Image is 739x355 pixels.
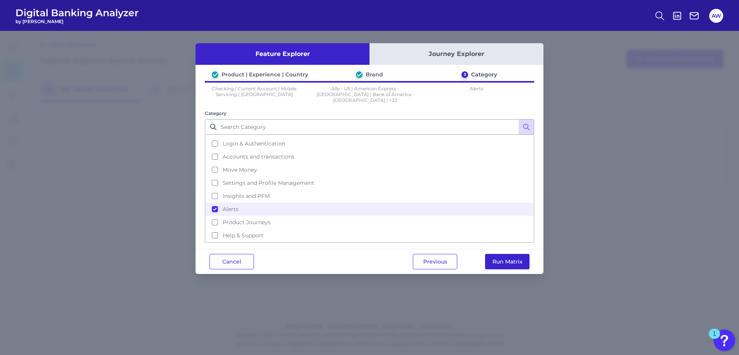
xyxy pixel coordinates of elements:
[366,71,383,78] div: Brand
[206,216,533,229] button: Product Journeys
[713,334,716,344] div: 1
[223,153,295,160] span: Accounts and transactions
[413,254,457,269] button: Previous
[206,203,533,216] button: Alerts
[205,119,534,135] input: Search Category
[206,189,533,203] button: Insights and PFM
[196,43,369,65] button: Feature Explorer
[223,140,285,147] span: Login & Authentication
[205,110,226,116] label: Category
[206,229,533,242] button: Help & Support
[221,71,308,78] div: Product | Experience | Country
[15,7,139,19] span: Digital Banking Analyzer
[427,86,526,103] p: Alerts
[369,43,543,65] button: Journey Explorer
[206,150,533,163] button: Accounts and transactions
[209,254,254,269] button: Cancel
[15,19,139,24] span: by [PERSON_NAME]
[709,9,723,23] button: AW
[223,219,271,226] span: Product Journeys
[223,232,264,239] span: Help & Support
[461,71,468,78] div: 3
[223,179,314,186] span: Settings and Profile Management
[206,163,533,176] button: Move Money
[205,86,304,103] p: Checking / Current Account | Mobile Servicing | [GEOGRAPHIC_DATA]
[485,254,530,269] button: Run Matrix
[316,86,415,103] p: Ally - US | American Express - [GEOGRAPHIC_DATA] | Bank of America - [GEOGRAPHIC_DATA] | +22
[223,193,270,199] span: Insights and PFM
[223,206,238,213] span: Alerts
[223,166,257,173] span: Move Money
[471,71,497,78] div: Category
[206,176,533,189] button: Settings and Profile Management
[206,137,533,150] button: Login & Authentication
[713,330,735,351] button: Open Resource Center, 1 new notification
